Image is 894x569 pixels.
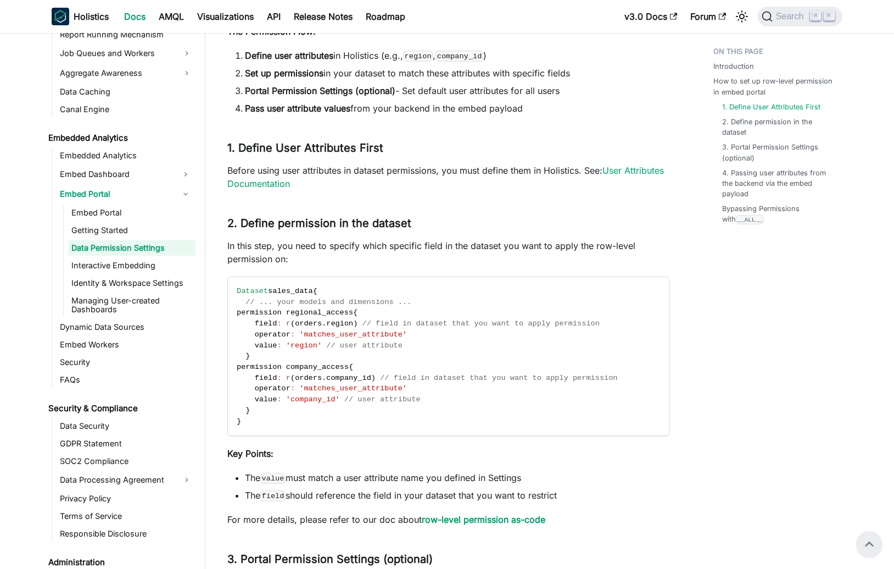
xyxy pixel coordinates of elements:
[286,319,290,328] span: r
[286,341,322,350] span: 'region'
[618,8,684,25] a: v3.0 Docs
[322,374,326,382] span: .
[227,164,669,190] p: Before using user attributes in dataset permissions, you must define them in Holistics. See:
[722,168,831,200] a: 4. Passing user attributes from the backend via the embed payload
[227,513,669,526] p: For more details, please refer to our doc about
[245,85,395,96] strong: Portal Permission Settings (optional)
[344,395,421,404] span: // user attribute
[277,319,281,328] span: :
[227,217,669,230] h3: 2. Define permission in the dataset
[227,239,669,266] p: In this step, you need to specify which specific field in the dataset you want to apply the row-l...
[322,319,326,328] span: .
[713,61,754,71] a: Introduction
[277,341,281,350] span: :
[52,8,69,25] img: Holistics
[68,275,195,291] a: Identity & Workspace Settings
[313,287,317,295] span: {
[722,117,831,137] a: 2. Define permission in the dataset
[237,287,268,295] span: Dataset
[57,84,195,100] a: Data Caching
[57,45,195,62] a: Job Queues and Workers
[245,103,350,114] strong: Pass user attribute values
[435,51,483,62] code: company_id
[722,203,831,224] a: Bypassing Permissions with__ALL__
[255,341,277,350] span: value
[57,491,195,506] a: Privacy Policy
[371,374,376,382] span: )
[353,308,357,317] span: {
[245,352,250,360] span: }
[68,205,195,220] a: Embed Portal
[290,384,295,393] span: :
[856,531,882,557] button: Scroll back to top
[260,490,286,501] code: field
[57,454,195,469] a: SOC2 Compliance
[757,7,842,26] button: Search (Command+K)
[326,319,353,328] span: region
[260,8,287,25] a: API
[152,8,191,25] a: AMQL
[68,240,195,256] a: Data Permission Settings
[68,223,195,238] a: Getting Started
[286,374,290,382] span: r
[773,12,811,21] span: Search
[118,8,152,25] a: Docs
[353,319,357,328] span: )
[722,102,820,112] a: 1. Define User Attributes First
[176,165,195,183] button: Expand sidebar category 'Embed Dashboard'
[57,102,195,117] a: Canal Engine
[245,471,669,484] li: The must match a user attribute name you defined in Settings
[245,102,669,115] li: from your backend in the embed payload
[277,395,281,404] span: :
[299,330,407,339] span: 'matches_user_attribute'
[713,76,836,97] a: How to set up row-level permission in embed portal
[57,436,195,451] a: GDPR Statement
[57,355,195,370] a: Security
[290,330,295,339] span: :
[57,509,195,524] a: Terms of Service
[326,374,371,382] span: company_id
[255,330,290,339] span: operator
[176,185,195,203] button: Collapse sidebar category 'Embed Portal'
[245,406,250,415] span: }
[260,473,286,484] code: value
[299,384,407,393] span: 'matches_user_attribute'
[245,68,323,79] strong: Set up permissions
[359,8,412,25] a: Roadmap
[684,8,733,25] a: Forum
[57,148,195,163] a: Embedded Analytics
[57,27,195,42] a: Report Running Mechanism
[57,337,195,352] a: Embed Workers
[227,553,669,566] h3: 3. Portal Permission Settings (optional)
[52,8,109,25] a: HolisticsHolistics
[45,130,195,146] a: Embedded Analytics
[268,287,313,295] span: sales_data
[286,395,340,404] span: 'company_id'
[227,448,273,459] strong: Key Points:
[237,417,241,426] span: }
[362,319,600,328] span: // field in dataset that you want to apply permission
[326,341,403,350] span: // user attribute
[245,489,669,502] li: The should reference the field in your dataset that you want to restrict
[74,10,109,23] b: Holistics
[290,319,295,328] span: (
[255,319,277,328] span: field
[68,258,195,273] a: Interactive Embedding
[57,418,195,434] a: Data Security
[733,8,751,25] button: Switch between dark and light mode (currently light mode)
[255,384,290,393] span: operator
[255,395,277,404] span: value
[736,215,764,224] code: __ALL__
[295,374,322,382] span: orders
[380,374,617,382] span: // field in dataset that you want to apply permission
[57,165,176,183] a: Embed Dashboard
[290,374,295,382] span: (
[41,33,205,569] nav: Docs sidebar
[277,374,281,382] span: :
[227,141,669,155] h3: 1. Define User Attributes First
[422,514,545,525] a: row-level permission as-code
[191,8,260,25] a: Visualizations
[245,49,669,62] li: in Holistics (e.g., , )
[57,64,195,82] a: Aggregate Awareness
